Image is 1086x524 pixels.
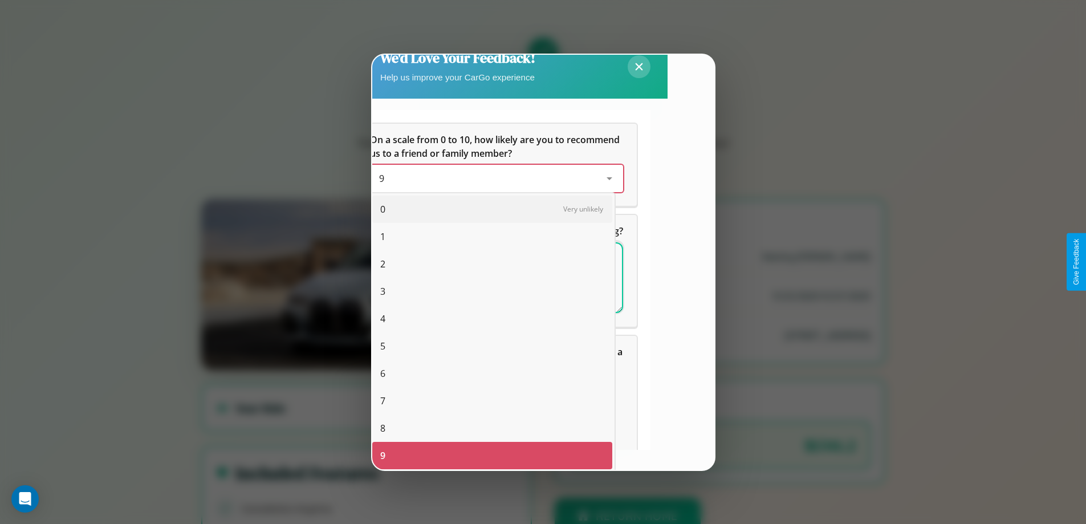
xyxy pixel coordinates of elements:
[370,133,622,160] span: On a scale from 0 to 10, how likely are you to recommend us to a friend or family member?
[372,332,612,360] div: 5
[372,250,612,278] div: 2
[372,223,612,250] div: 1
[370,346,625,372] span: Which of the following features do you value the most in a vehicle?
[563,204,603,214] span: Very unlikely
[380,339,385,353] span: 5
[372,442,612,469] div: 9
[372,469,612,497] div: 10
[372,305,612,332] div: 4
[380,367,385,380] span: 6
[380,202,385,216] span: 0
[372,360,612,387] div: 6
[372,196,612,223] div: 0
[380,230,385,243] span: 1
[380,70,535,85] p: Help us improve your CarGo experience
[380,394,385,408] span: 7
[380,421,385,435] span: 8
[372,278,612,305] div: 3
[380,285,385,298] span: 3
[379,172,384,185] span: 9
[380,257,385,271] span: 2
[380,48,535,67] h2: We'd Love Your Feedback!
[11,485,39,513] div: Open Intercom Messenger
[380,449,385,462] span: 9
[356,124,637,206] div: On a scale from 0 to 10, how likely are you to recommend us to a friend or family member?
[370,165,623,192] div: On a scale from 0 to 10, how likely are you to recommend us to a friend or family member?
[380,312,385,326] span: 4
[372,415,612,442] div: 8
[1072,239,1080,285] div: Give Feedback
[370,225,623,237] span: What can we do to make your experience more satisfying?
[372,387,612,415] div: 7
[370,133,623,160] h5: On a scale from 0 to 10, how likely are you to recommend us to a friend or family member?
